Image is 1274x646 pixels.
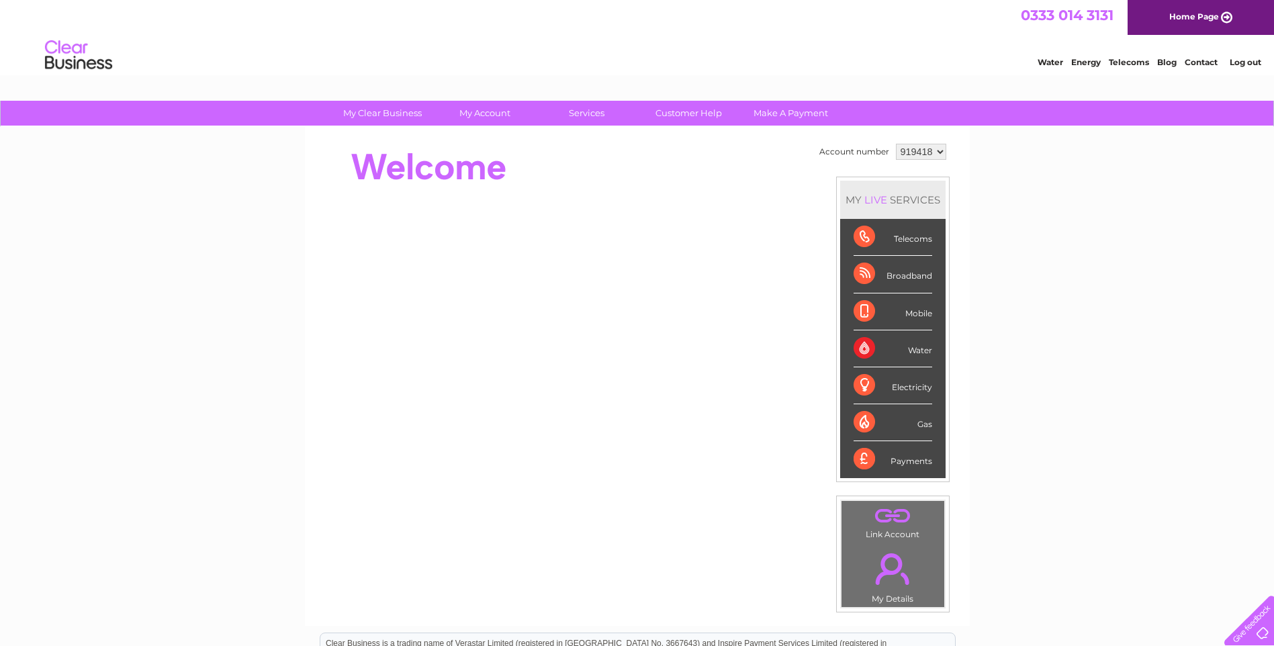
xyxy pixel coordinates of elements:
div: Mobile [854,293,932,330]
div: Telecoms [854,219,932,256]
div: Gas [854,404,932,441]
a: Water [1038,57,1063,67]
a: 0333 014 3131 [1021,7,1113,24]
a: My Clear Business [327,101,438,126]
a: Log out [1230,57,1261,67]
div: Water [854,330,932,367]
td: My Details [841,542,945,608]
a: Telecoms [1109,57,1149,67]
div: Electricity [854,367,932,404]
img: logo.png [44,35,113,76]
div: MY SERVICES [840,181,946,219]
td: Link Account [841,500,945,543]
a: Blog [1157,57,1177,67]
div: Payments [854,441,932,477]
a: Customer Help [633,101,744,126]
div: Broadband [854,256,932,293]
a: Contact [1185,57,1218,67]
td: Account number [816,140,893,163]
a: My Account [429,101,540,126]
div: LIVE [862,193,890,206]
div: Clear Business is a trading name of Verastar Limited (registered in [GEOGRAPHIC_DATA] No. 3667643... [320,7,955,65]
a: . [845,545,941,592]
a: Energy [1071,57,1101,67]
a: Make A Payment [735,101,846,126]
a: . [845,504,941,528]
a: Services [531,101,642,126]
